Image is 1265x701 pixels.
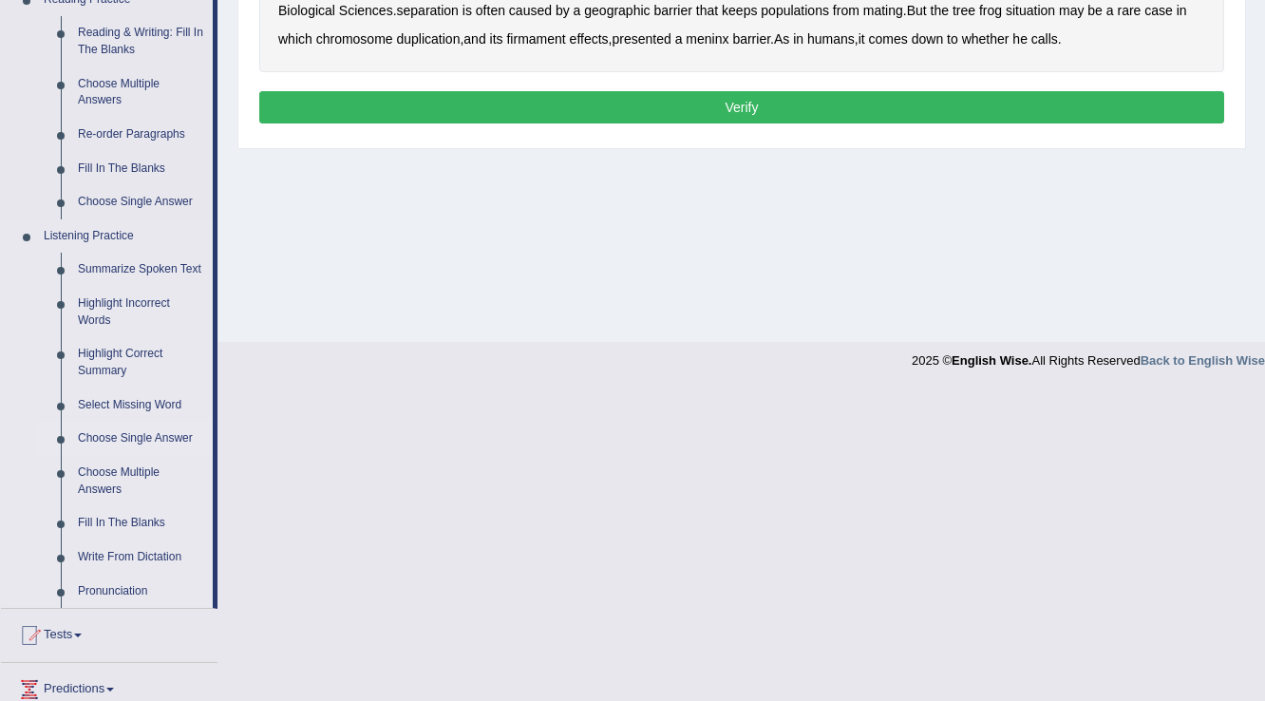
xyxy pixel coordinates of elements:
b: case [1144,3,1173,18]
a: Back to English Wise [1141,353,1265,368]
b: and [463,31,485,47]
b: rare [1117,3,1141,18]
b: geographic [584,3,650,18]
a: Highlight Correct Summary [69,337,213,388]
div: 2025 © All Rights Reserved [912,342,1265,369]
b: it [859,31,865,47]
a: Select Missing Word [69,388,213,423]
b: may [1059,3,1084,18]
b: whether [962,31,1010,47]
b: situation [1006,3,1055,18]
b: chromosome [316,31,393,47]
b: a [1106,3,1114,18]
a: Write From Dictation [69,540,213,575]
b: by [556,3,570,18]
a: Pronunciation [69,575,213,609]
b: presented [612,31,670,47]
button: Verify [259,91,1224,123]
b: Sciences [339,3,393,18]
b: populations [761,3,829,18]
a: Listening Practice [35,219,213,254]
b: that [696,3,718,18]
b: caused [509,3,552,18]
b: As [774,31,789,47]
b: its [490,31,503,47]
b: frog [979,3,1002,18]
a: Choose Single Answer [69,422,213,456]
b: to [947,31,958,47]
a: Fill In The Blanks [69,152,213,186]
b: which [278,31,312,47]
b: separation [397,3,459,18]
b: he [1012,31,1028,47]
b: effects [570,31,609,47]
b: But [907,3,927,18]
b: barrier [732,31,770,47]
b: often [476,3,505,18]
a: Choose Multiple Answers [69,456,213,506]
b: be [1087,3,1103,18]
a: Highlight Incorrect Words [69,287,213,337]
a: Summarize Spoken Text [69,253,213,287]
b: humans [807,31,855,47]
a: Reading & Writing: Fill In The Blanks [69,16,213,66]
a: Re-order Paragraphs [69,118,213,152]
a: Tests [1,609,217,656]
a: Fill In The Blanks [69,506,213,540]
b: a [675,31,683,47]
b: Biological [278,3,335,18]
a: Choose Single Answer [69,185,213,219]
b: in [1177,3,1187,18]
b: tree [953,3,975,18]
strong: English Wise. [952,353,1031,368]
b: a [574,3,581,18]
b: keeps [722,3,757,18]
b: comes [869,31,908,47]
b: is [463,3,472,18]
b: meninx [686,31,728,47]
b: from [833,3,859,18]
b: the [931,3,949,18]
b: duplication [397,31,461,47]
b: calls [1031,31,1058,47]
b: down [912,31,943,47]
b: barrier [653,3,691,18]
b: firmament [506,31,565,47]
a: Choose Multiple Answers [69,67,213,118]
b: mating [863,3,903,18]
b: in [793,31,803,47]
